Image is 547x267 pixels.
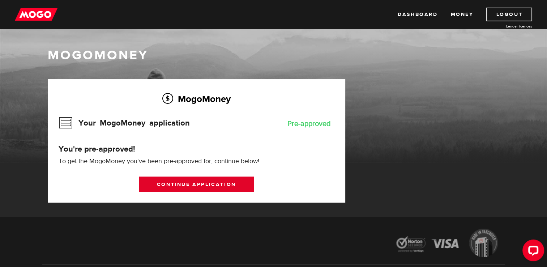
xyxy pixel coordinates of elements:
div: Pre-approved [287,120,331,127]
p: To get the MogoMoney you've been pre-approved for, continue below! [59,157,334,166]
img: legal-icons-92a2ffecb4d32d839781d1b4e4802d7b.png [389,223,505,264]
a: Money [450,8,473,21]
h2: MogoMoney [59,91,334,106]
img: mogo_logo-11ee424be714fa7cbb0f0f49df9e16ec.png [15,8,57,21]
iframe: LiveChat chat widget [517,237,547,267]
a: Dashboard [398,8,437,21]
h1: MogoMoney [48,48,500,63]
h4: You're pre-approved! [59,144,334,154]
h3: Your MogoMoney application [59,114,190,132]
a: Lender licences [478,24,532,29]
a: Continue application [139,177,254,192]
a: Logout [486,8,532,21]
